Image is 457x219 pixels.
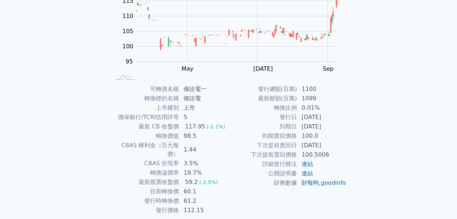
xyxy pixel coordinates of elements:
[110,131,179,141] td: 轉換價值
[122,13,134,19] tspan: 110
[179,206,228,215] td: 112.15
[179,103,228,113] td: 上市
[179,131,228,141] td: 98.5
[179,141,228,159] td: 1.44
[199,179,218,185] span: (-2.5%)
[228,122,297,131] td: 到期日
[297,178,347,188] td: ,
[110,187,179,196] td: 目前轉換價
[122,43,134,50] tspan: 100
[302,179,319,186] a: 財報狗
[228,103,297,113] td: 轉換比例
[228,113,297,122] td: 發行日
[297,94,347,103] td: 1099
[179,94,228,103] td: 偉詮電
[110,113,179,122] td: 擔保銀行/TCRI信用評等
[179,187,228,196] td: 60.1
[110,94,179,103] td: 轉換標的名稱
[110,196,179,206] td: 發行時轉換價
[184,122,207,131] div: 117.95
[110,103,179,113] td: 上市櫃別
[228,169,297,178] td: 公開說明書
[297,150,347,159] td: 100.5006
[207,124,225,130] span: (-1.1%)
[179,113,228,122] td: 5
[110,159,179,168] td: CBAS 折現率
[228,159,297,169] td: 詳細發行辦法
[228,178,297,188] td: 財務數據
[302,170,313,177] a: 連結
[110,84,179,94] td: 可轉債名稱
[110,178,179,187] td: 最新股票收盤價
[110,122,179,131] td: 最新 CB 收盤價
[179,159,228,168] td: 3.5%
[297,131,347,141] td: 100.0
[122,28,134,35] tspan: 105
[228,150,297,159] td: 下次提前賣回價格
[179,196,228,206] td: 61.2
[181,65,193,72] tspan: May
[228,141,297,150] td: 下次提前賣回日
[297,113,347,122] td: [DATE]
[179,84,228,94] td: 偉詮電一
[297,122,347,131] td: [DATE]
[297,84,347,94] td: 1100
[302,161,313,167] a: 連結
[323,65,334,72] tspan: Sep
[126,58,133,65] tspan: 95
[179,168,228,178] td: 19.7%
[253,65,273,72] tspan: [DATE]
[110,141,179,159] td: CBAS 權利金（百元報價）
[297,103,347,113] td: 0.01%
[110,168,179,178] td: 轉換溢價率
[184,178,199,187] div: 59.2
[228,84,297,94] td: 發行總額(百萬)
[110,206,179,215] td: 發行價格
[297,141,347,150] td: [DATE]
[228,94,297,103] td: 最新餘額(百萬)
[228,131,297,141] td: 到期賣回價格
[321,179,346,186] a: goodinfo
